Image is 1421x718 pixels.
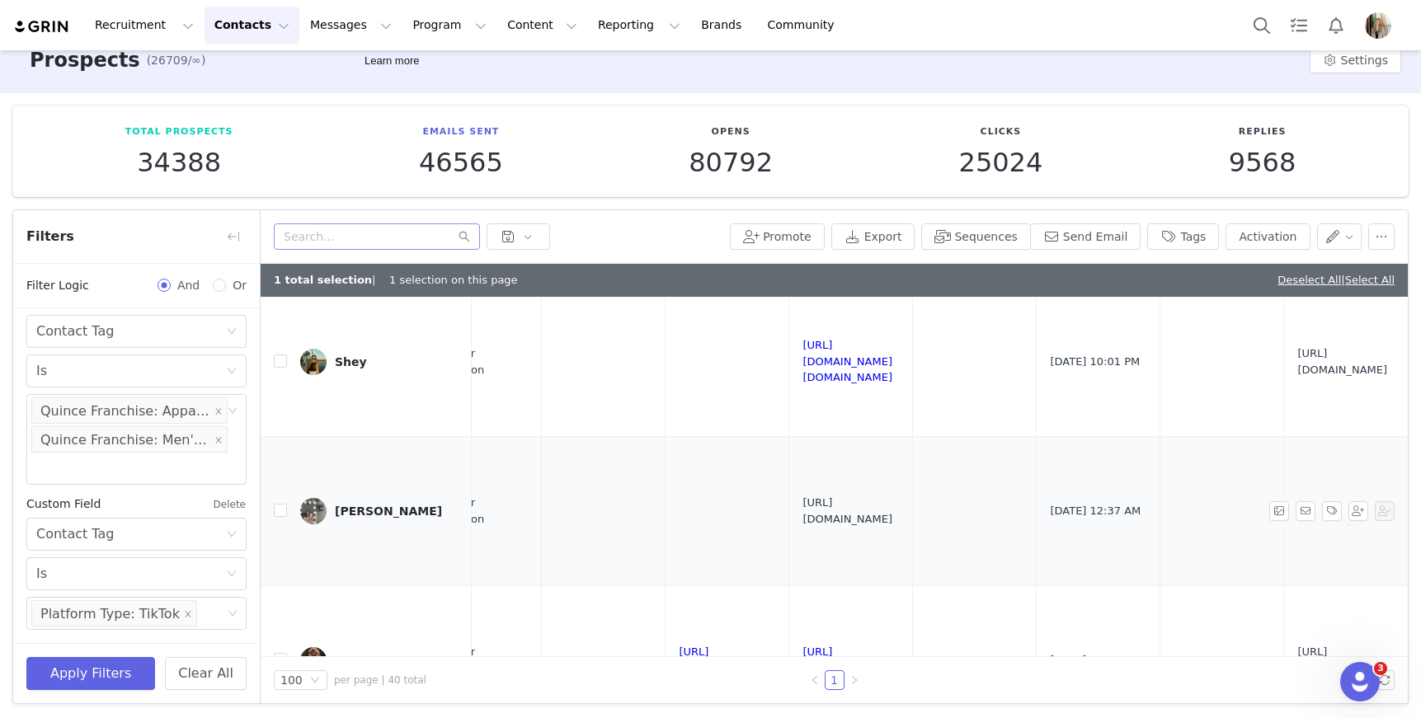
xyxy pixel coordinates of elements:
h3: Prospects [30,45,140,75]
div: Platform Type: TikTok [40,601,180,627]
i: icon: left [810,675,820,685]
img: 0396a332-856d-4268-a07d-41d11dfc849b.jpg [300,647,327,673]
div: Contact Tag [36,519,114,550]
span: [URL][DOMAIN_NAME] [1297,345,1388,378]
div: Shey [335,355,367,368]
iframe: Intercom live chat [1340,662,1380,702]
i: icon: search [459,231,470,242]
li: Platform Type: TikTok [31,600,197,626]
i: icon: down [227,366,237,378]
button: Program [402,7,496,44]
span: Send Email [1296,501,1322,521]
a: [PERSON_NAME] [300,498,459,524]
b: 1 total selection [274,274,372,286]
div: Tooltip anchor [361,53,422,69]
p: Opens [689,125,773,139]
p: Emails Sent [419,125,503,139]
button: Contacts [205,7,299,44]
a: [URL][DOMAIN_NAME] [679,645,769,674]
span: And [171,277,206,294]
i: icon: down [227,326,237,338]
li: Quince Franchise: Apparel [31,397,228,424]
button: Tags [1147,223,1219,250]
a: Lauren [300,647,459,673]
p: Clicks [959,125,1043,139]
div: Quince Franchise: Men's Apparel [40,427,210,453]
button: Messages [300,7,402,44]
img: ca2ca086-3620-4179-96fc-8272f1a7974c.jpg [300,349,327,375]
li: Quince Franchise: Men's Apparel [31,426,228,453]
span: (26709/∞) [147,52,206,69]
div: Is [36,355,47,387]
span: | [1341,274,1395,286]
p: 34388 [125,148,233,177]
button: Promote [730,223,825,250]
button: Export [831,223,915,250]
span: [DATE] 10:01 PM [1050,354,1140,370]
button: Delete [213,491,247,518]
span: [URL][DOMAIN_NAME] [1297,644,1388,676]
a: Select All [1345,274,1395,286]
a: [URL][DOMAIN_NAME][DOMAIN_NAME] [802,339,892,383]
span: per page | 40 total [334,673,426,687]
a: [URL][DOMAIN_NAME] [802,645,892,674]
p: 9568 [1229,148,1296,177]
button: Settings [1310,47,1401,73]
p: Total Prospects [125,125,233,139]
span: 3 [1374,662,1387,675]
span: [DATE] 7:50 PM [1050,652,1132,669]
button: Profile [1355,12,1408,39]
li: Previous Page [805,670,825,690]
span: Custom Field [26,495,101,513]
span: [DATE] 12:37 AM [1050,503,1141,519]
span: Or [226,277,247,294]
i: icon: close [214,406,223,416]
p: Replies [1229,125,1296,139]
button: Content [497,7,587,44]
span: Browser Extension [431,644,528,676]
button: Search [1244,7,1280,44]
button: Reporting [588,7,690,44]
a: 1 [826,671,844,689]
div: 100 [280,671,303,689]
div: Quince Franchise: Apparel [40,398,210,425]
i: icon: right [849,675,859,685]
a: Shey [300,349,459,375]
button: Notifications [1318,7,1354,44]
button: Clear All [165,657,247,690]
span: Browser Extension [431,345,528,378]
span: [URL][DOMAIN_NAME] [1297,495,1388,527]
div: [PERSON_NAME] [335,504,442,518]
i: icon: down [227,569,237,580]
div: Is [36,558,47,589]
a: Community [758,7,852,44]
button: Apply Filters [26,657,155,690]
button: Send Email [1030,223,1141,250]
div: Lauren [335,654,380,667]
img: 663de7bb-67a2-417d-8c67-850470edfb0d.jpg [300,498,327,524]
button: Recruitment [85,7,204,44]
li: Next Page [845,670,864,690]
button: Sequences [921,223,1030,250]
img: 24dc0699-fc21-4d94-ae4b-ce6d4e461e0b.jpg [1365,12,1391,39]
div: | 1 selection on this page [274,272,518,289]
span: Filters [26,227,74,246]
i: icon: close [184,609,192,619]
i: icon: down [310,675,320,687]
input: Search... [274,223,480,250]
a: [URL][DOMAIN_NAME] [802,496,892,525]
i: icon: down [227,529,237,541]
div: Contact Tag [36,316,114,347]
a: Brands [691,7,756,44]
span: Filter Logic [26,277,89,294]
i: icon: close [214,435,223,445]
p: 46565 [419,148,503,177]
img: grin logo [13,19,71,35]
span: Browser Extension [431,495,528,527]
button: Activation [1226,223,1310,250]
p: 80792 [689,148,773,177]
li: 1 [825,670,845,690]
a: Deselect All [1277,274,1341,286]
p: 25024 [959,148,1043,177]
